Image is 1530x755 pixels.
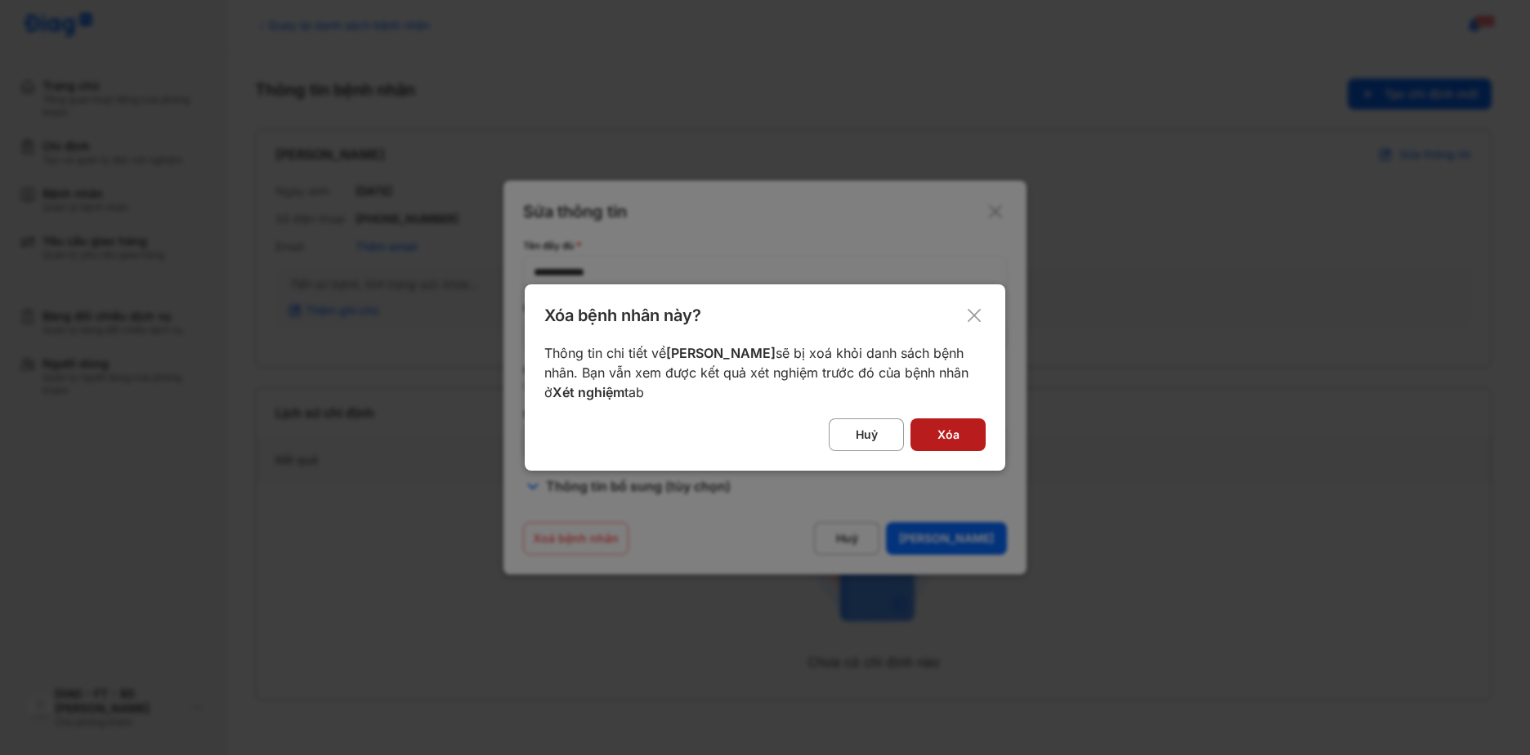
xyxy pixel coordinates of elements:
[910,418,986,451] button: Xóa
[544,304,986,327] div: Xóa bệnh nhân này?
[552,384,624,400] span: Xét nghiệm
[829,418,904,451] button: Huỷ
[544,343,986,402] div: Thông tin chi tiết về sẽ bị xoá khỏi danh sách bệnh nhân. Bạn vẫn xem được kết quả xét nghiệm trư...
[666,345,776,361] span: [PERSON_NAME]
